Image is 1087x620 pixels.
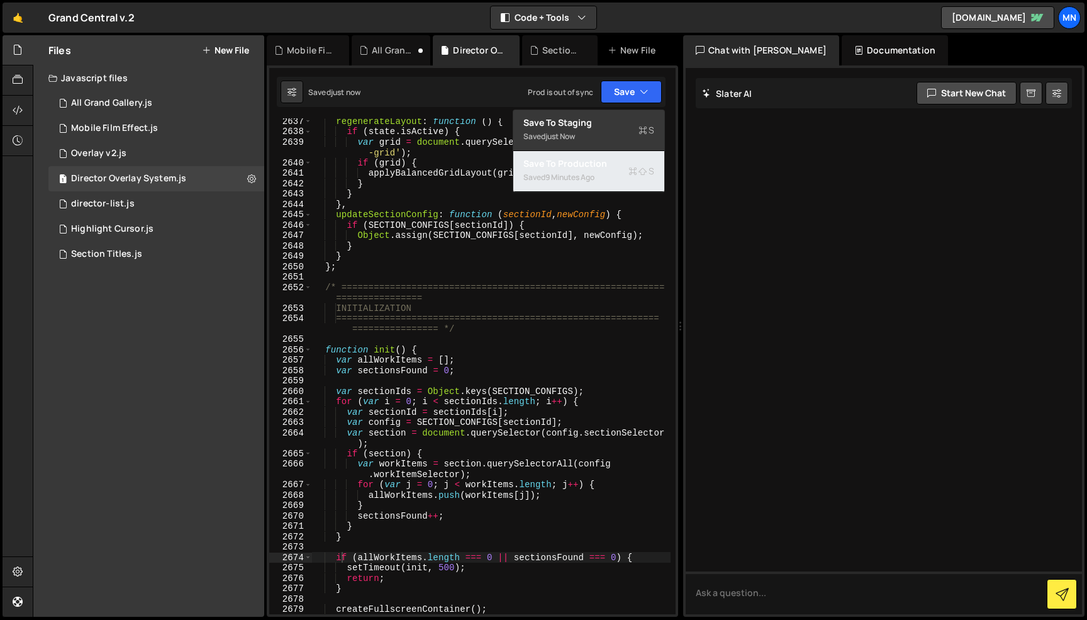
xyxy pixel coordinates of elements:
div: 2645 [269,210,312,220]
div: 2644 [269,200,312,210]
button: Save to StagingS Savedjust now [513,110,664,151]
div: Saved [523,170,654,185]
div: 2649 [269,251,312,262]
div: 2650 [269,262,312,273]
button: Code + Tools [491,6,596,29]
div: Saved [523,129,654,144]
div: Director Overlay System.js [71,173,186,184]
div: 2677 [269,583,312,594]
div: 2669 [269,500,312,511]
span: 1 [59,175,67,185]
div: Saved [308,87,360,98]
span: S [628,165,654,178]
div: 9 minutes ago [545,172,594,183]
div: 2673 [269,542,312,553]
div: 2671 [269,521,312,532]
div: 2648 [269,241,312,252]
div: 2664 [269,428,312,449]
div: 2647 [269,230,312,241]
div: 2659 [269,376,312,386]
div: Grand Central v.2 [48,10,135,25]
div: 2662 [269,407,312,418]
div: 15298/47702.js [48,116,264,141]
div: director-list.js [71,198,135,210]
a: [DOMAIN_NAME] [941,6,1054,29]
div: 2642 [269,179,312,189]
div: 15298/43578.js [48,91,264,116]
div: just now [331,87,360,98]
div: 2675 [269,563,312,573]
div: 2652 [269,283,312,303]
div: 15298/42891.js [48,166,264,191]
div: Highlight Cursor.js [71,223,153,235]
div: Save to Production [523,157,654,170]
div: 2667 [269,480,312,490]
span: S [638,124,654,137]
div: All Grand Gallery.js [71,98,152,109]
div: 15298/43117.js [48,217,264,242]
div: All Grand Gallery.js [372,44,415,57]
div: 2663 [269,417,312,428]
h2: Slater AI [702,87,752,99]
div: Director Overlay System.js [453,44,504,57]
div: Documentation [842,35,948,65]
div: 2657 [269,355,312,366]
div: 2674 [269,553,312,563]
button: Start new chat [917,82,1017,104]
div: 2654 [269,313,312,334]
button: New File [202,45,249,55]
div: 2670 [269,511,312,522]
div: Overlay v2.js [71,148,126,159]
div: 2658 [269,366,312,376]
div: 2641 [269,168,312,179]
div: Section Titles.js [71,249,142,260]
div: 2656 [269,345,312,356]
div: 2640 [269,158,312,169]
a: 🤙 [3,3,33,33]
div: 15298/45944.js [48,141,264,166]
div: 15298/40379.js [48,191,264,217]
div: 2651 [269,272,312,283]
div: 2676 [269,573,312,584]
div: 2643 [269,189,312,200]
div: Mobile Film Effect.js [71,123,158,134]
div: Prod is out of sync [528,87,593,98]
button: Save [601,81,662,103]
div: 2637 [269,116,312,127]
div: 2672 [269,532,312,543]
div: Mobile Film Effect.js [287,44,334,57]
div: Chat with [PERSON_NAME] [683,35,839,65]
div: 2660 [269,386,312,397]
div: 2653 [269,303,312,314]
div: 2638 [269,127,312,137]
div: 2661 [269,397,312,407]
div: Section Titles.js [542,44,583,57]
div: Javascript files [33,65,264,91]
div: 2646 [269,220,312,231]
button: Save to ProductionS Saved9 minutes ago [513,151,664,192]
div: 2678 [269,594,312,605]
div: 15298/40223.js [48,242,264,267]
div: 2665 [269,449,312,459]
h2: Files [48,43,71,57]
div: New File [608,44,661,57]
div: 2679 [269,604,312,615]
div: 2639 [269,137,312,158]
a: MN [1058,6,1081,29]
div: 2655 [269,334,312,345]
div: just now [545,131,575,142]
div: 2666 [269,459,312,480]
div: 2668 [269,490,312,501]
div: Save to Staging [523,116,654,129]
